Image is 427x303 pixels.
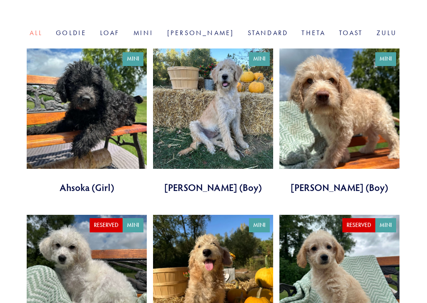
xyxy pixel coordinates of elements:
a: Toast [339,29,363,37]
a: Zulu [377,29,397,37]
a: Theta [301,29,325,37]
a: Standard [248,29,289,37]
a: Loaf [100,29,120,37]
a: Goldie [56,29,86,37]
a: [PERSON_NAME] [167,29,234,37]
a: Mini [133,29,154,37]
a: All [30,29,43,37]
